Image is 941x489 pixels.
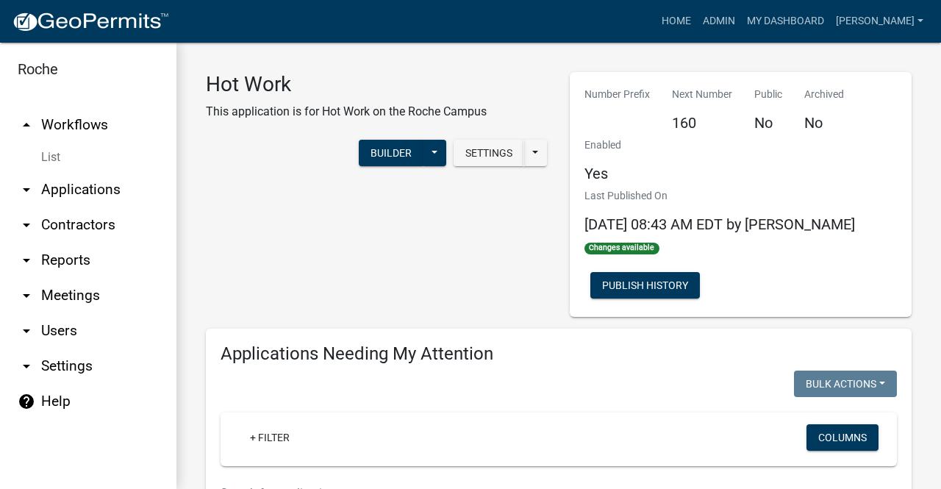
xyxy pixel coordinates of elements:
h5: No [754,114,782,132]
a: Admin [697,7,741,35]
button: Settings [454,140,524,166]
a: [PERSON_NAME] [830,7,929,35]
i: arrow_drop_up [18,116,35,134]
a: My Dashboard [741,7,830,35]
a: + Filter [238,424,301,451]
i: help [18,393,35,410]
a: Home [656,7,697,35]
i: arrow_drop_down [18,216,35,234]
p: Enabled [584,138,621,153]
p: Last Published On [584,188,855,204]
i: arrow_drop_down [18,287,35,304]
i: arrow_drop_down [18,322,35,340]
button: Publish History [590,272,700,299]
p: Public [754,87,782,102]
wm-modal-confirm: Workflow Publish History [590,281,700,293]
span: [DATE] 08:43 AM EDT by [PERSON_NAME] [584,215,855,233]
p: Archived [804,87,844,102]
h3: Hot Work [206,72,487,97]
h5: Yes [584,165,621,182]
button: Bulk Actions [794,371,897,397]
i: arrow_drop_down [18,357,35,375]
i: arrow_drop_down [18,181,35,199]
p: This application is for Hot Work on the Roche Campus [206,103,487,121]
h4: Applications Needing My Attention [221,343,897,365]
p: Next Number [672,87,732,102]
button: Columns [806,424,879,451]
span: Changes available [584,243,659,254]
p: Number Prefix [584,87,650,102]
button: Builder [359,140,423,166]
i: arrow_drop_down [18,251,35,269]
h5: No [804,114,844,132]
h5: 160 [672,114,732,132]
